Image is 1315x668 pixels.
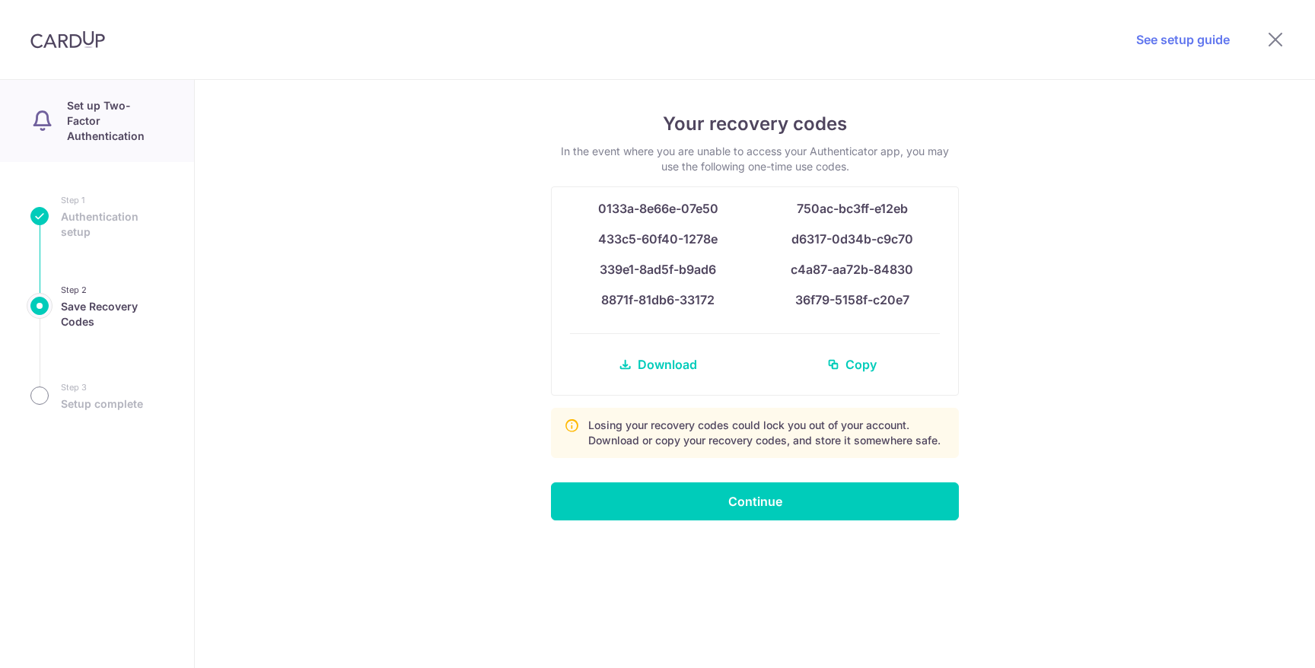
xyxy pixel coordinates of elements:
[570,346,746,383] a: Download
[67,98,164,144] p: Set up Two-Factor Authentication
[551,144,959,174] p: In the event where you are unable to access your Authenticator app, you may use the following one...
[601,292,715,307] span: 8871f-81db6-33172
[795,292,909,307] span: 36f79-5158f-c20e7
[551,482,959,520] input: Continue
[61,282,164,297] small: Step 2
[61,396,143,412] span: Setup complete
[797,201,908,216] span: 750ac-bc3ff-e12eb
[791,231,913,247] span: d6317-0d34b-c9c70
[598,231,718,247] span: 433c5-60f40-1278e
[61,192,164,208] small: Step 1
[845,355,877,374] span: Copy
[764,346,940,383] a: Copy
[588,418,946,448] p: Losing your recovery codes could lock you out of your account. Download or copy your recovery cod...
[1136,30,1230,49] a: See setup guide
[600,262,716,277] span: 339e1-8ad5f-b9ad6
[61,299,164,329] span: Save Recovery Codes
[61,380,143,395] small: Step 3
[598,201,718,216] span: 0133a-8e66e-07e50
[791,262,913,277] span: c4a87-aa72b-84830
[638,355,697,374] span: Download
[30,30,105,49] img: CardUp
[551,110,959,138] h4: Your recovery codes
[61,209,164,240] span: Authentication setup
